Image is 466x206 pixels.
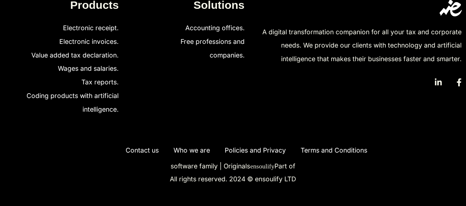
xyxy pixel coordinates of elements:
[122,144,159,157] a: Contact us
[63,24,119,32] font: Electronic receipt.
[142,21,244,35] a: Accounting offices.
[170,144,210,157] a: Who we are
[225,146,286,154] font: Policies and Privacy
[301,146,367,154] font: Terms and Conditions
[181,38,245,59] font: Free professions and companies.
[250,163,274,170] a: ensoulify
[16,89,119,116] a: Coding products with artificial intelligence.
[27,92,119,113] font: Coding products with artificial intelligence.
[171,162,250,170] font: software family | Originals
[262,28,462,63] font: A digital transformation companion for all your tax and corporate needs. We provide our clients w...
[16,21,119,35] a: Electronic receipt.
[274,162,295,170] font: Part of
[16,35,119,49] a: Electronic invoices.
[81,78,119,86] font: Tax reports.
[59,38,119,45] font: Electronic invoices.
[174,146,210,154] font: Who we are
[250,163,274,170] font: ensoulify
[16,76,119,89] a: Tax reports.
[31,51,119,59] font: Value added tax declaration.
[221,144,286,157] a: Policies and Privacy
[170,175,296,183] font: All rights reserved. 2024 © ensoulify LTD
[16,49,119,62] a: Value added tax declaration.
[142,35,244,62] a: Free professions and companies.
[16,62,119,76] a: Wages and salaries.
[126,146,159,154] font: Contact us
[58,64,119,72] font: Wages and salaries.
[185,24,245,32] font: Accounting offices.
[297,144,367,157] a: Terms and Conditions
